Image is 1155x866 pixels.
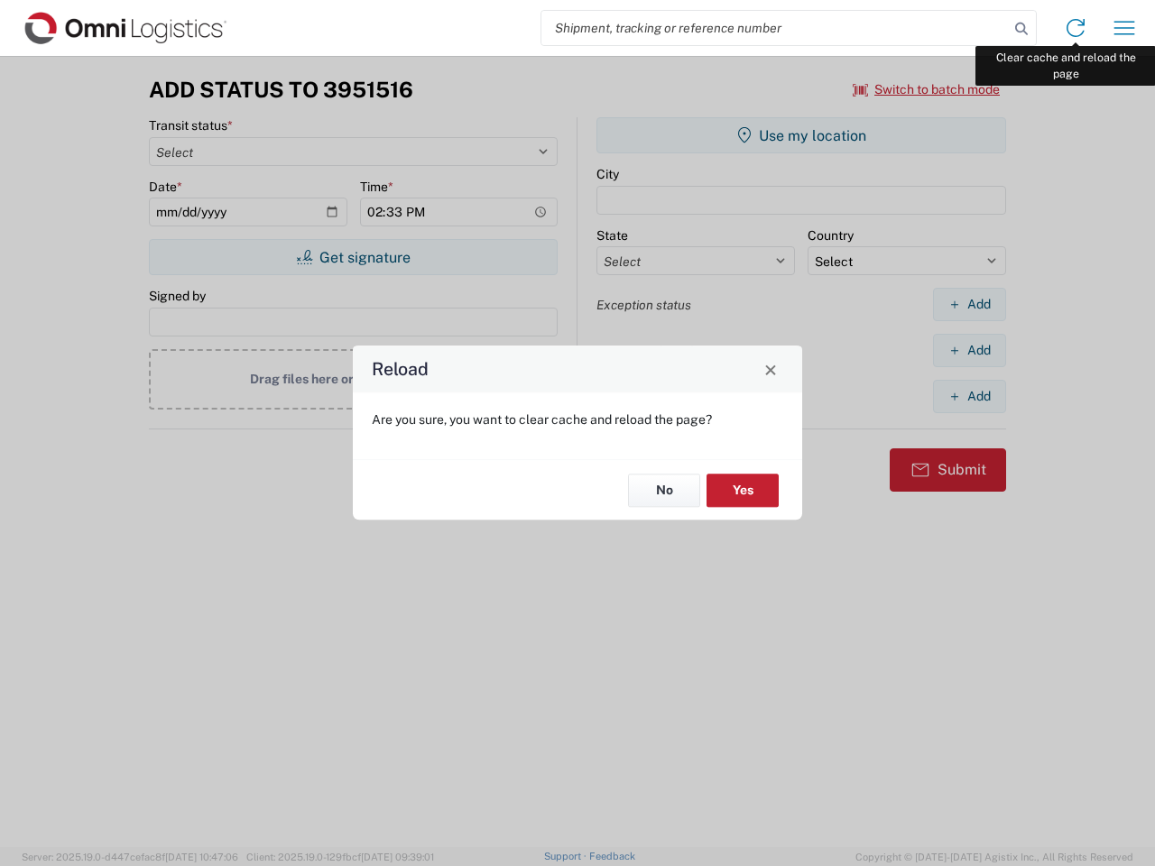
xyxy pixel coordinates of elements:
button: Close [758,356,783,382]
input: Shipment, tracking or reference number [541,11,1009,45]
h4: Reload [372,356,429,382]
button: No [628,474,700,507]
p: Are you sure, you want to clear cache and reload the page? [372,411,783,428]
button: Yes [707,474,779,507]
